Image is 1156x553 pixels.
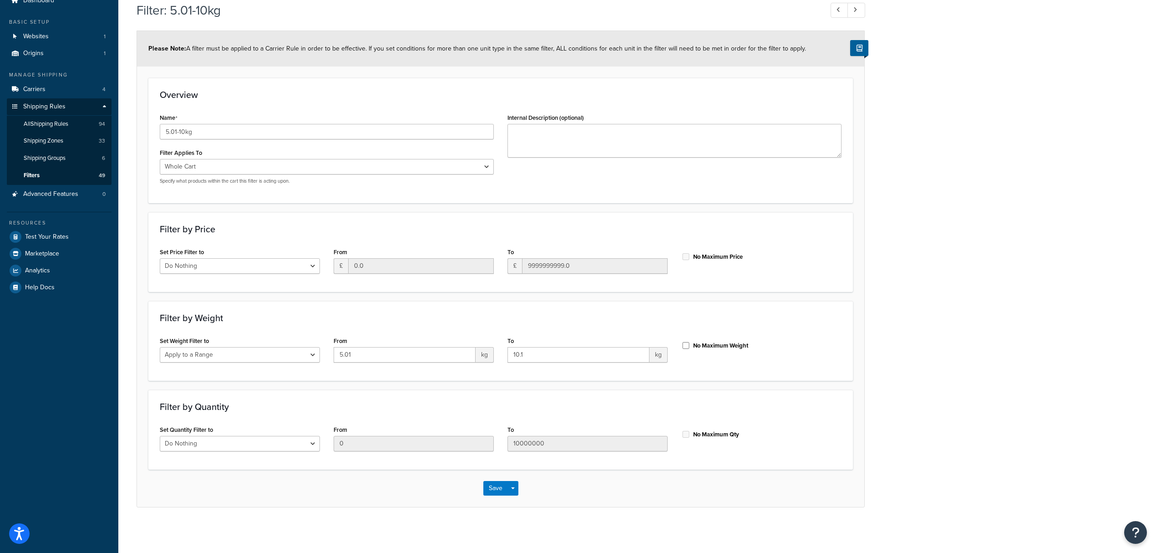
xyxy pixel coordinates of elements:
a: Analytics [7,262,112,279]
a: AllShipping Rules94 [7,116,112,133]
li: Carriers [7,81,112,98]
p: Specify what products within the cart this filter is acting upon. [160,178,494,184]
li: Websites [7,28,112,45]
span: 6 [102,154,105,162]
span: Shipping Rules [23,103,66,111]
label: No Maximum Weight [693,342,748,350]
span: A filter must be applied to a Carrier Rule in order to be effective. If you set conditions for mo... [148,44,806,53]
span: 94 [99,120,105,128]
h3: Filter by Weight [160,313,842,323]
span: 4 [102,86,106,93]
label: From [334,338,347,344]
li: Shipping Zones [7,133,112,149]
span: All Shipping Rules [24,120,68,128]
a: Origins1 [7,45,112,62]
div: Basic Setup [7,18,112,26]
a: Help Docs [7,279,112,296]
label: Filter Applies To [160,149,202,156]
span: Shipping Zones [24,137,63,145]
span: Advanced Features [23,190,78,198]
label: From [334,426,347,433]
a: Marketplace [7,246,112,262]
a: Shipping Groups6 [7,150,112,167]
span: 1 [104,33,106,41]
li: Origins [7,45,112,62]
h3: Filter by Price [160,224,842,234]
span: 0 [102,190,106,198]
span: £ [334,258,348,274]
label: Internal Description (optional) [507,114,584,121]
div: Manage Shipping [7,71,112,79]
span: kg [649,347,668,363]
label: Set Price Filter to [160,249,204,256]
a: Filters49 [7,167,112,184]
a: Next Record [847,3,865,18]
button: Open Resource Center [1124,521,1147,544]
a: Shipping Rules [7,98,112,115]
li: Advanced Features [7,186,112,203]
h3: Filter by Quantity [160,402,842,412]
span: £ [507,258,522,274]
a: Advanced Features0 [7,186,112,203]
h1: Filter: 5.01-10kg [137,1,814,19]
li: Shipping Rules [7,98,112,185]
h3: Overview [160,90,842,100]
span: Test Your Rates [25,233,69,241]
label: No Maximum Qty [693,430,739,439]
span: Shipping Groups [24,154,66,162]
label: Name [160,114,177,122]
button: Save [483,481,508,496]
span: Help Docs [25,284,55,292]
li: Shipping Groups [7,150,112,167]
a: Shipping Zones33 [7,133,112,149]
label: To [507,426,514,433]
div: Resources [7,219,112,227]
span: 33 [99,137,105,145]
label: No Maximum Price [693,253,743,261]
span: 1 [104,50,106,57]
span: Analytics [25,267,50,275]
span: Carriers [23,86,46,93]
button: Show Help Docs [850,40,868,56]
label: To [507,249,514,256]
label: Set Quantity Filter to [160,426,213,433]
strong: Please Note: [148,44,186,53]
span: Origins [23,50,44,57]
a: Carriers4 [7,81,112,98]
label: To [507,338,514,344]
span: 49 [99,172,105,179]
li: Filters [7,167,112,184]
a: Websites1 [7,28,112,45]
label: Set Weight Filter to [160,338,209,344]
span: Websites [23,33,49,41]
span: Filters [24,172,40,179]
span: kg [476,347,494,363]
a: Test Your Rates [7,229,112,245]
a: Previous Record [831,3,848,18]
span: Marketplace [25,250,59,258]
label: From [334,249,347,256]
